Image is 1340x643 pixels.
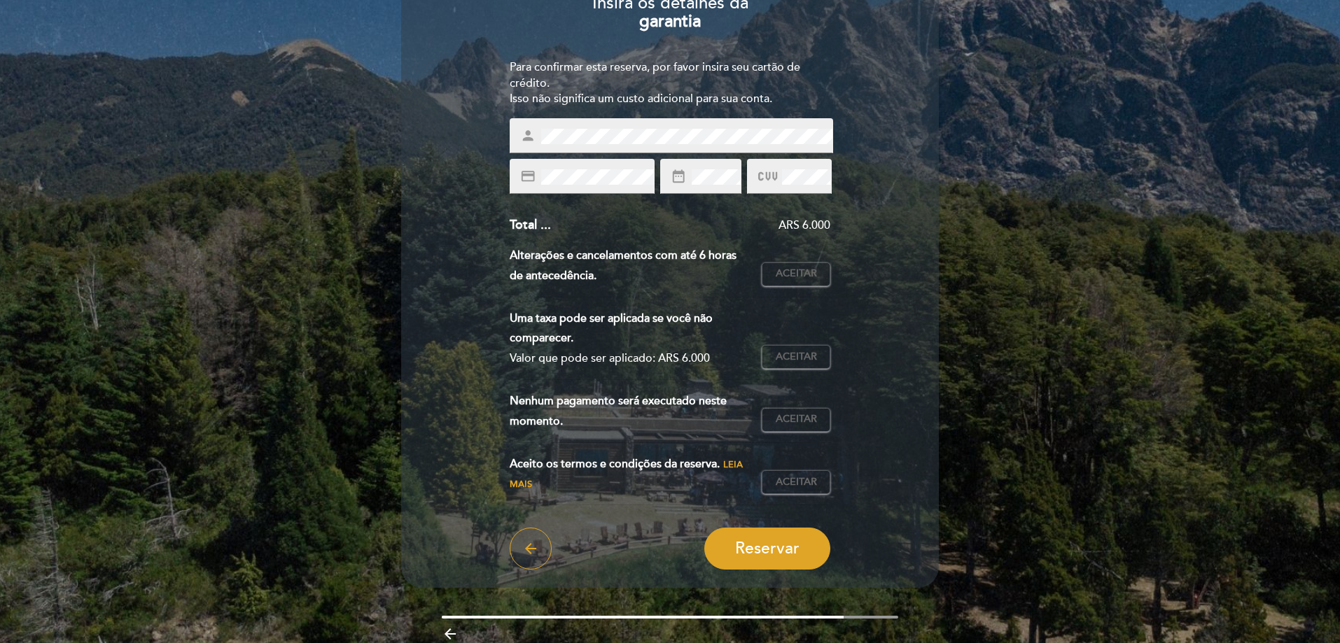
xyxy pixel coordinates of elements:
[551,218,831,234] div: ARS 6.000
[671,169,686,184] i: date_range
[776,475,817,490] span: Aceitar
[520,128,536,143] i: person
[510,459,743,490] span: Leia mais
[510,454,762,495] div: Aceito os termos e condições da reserva.
[510,59,831,108] div: Para confirmar esta reserva, por favor insira seu cartão de crédito. Isso não significa um custo ...
[510,309,751,349] div: Uma taxa pode ser aplicada se você não comparecer.
[510,528,552,570] button: arrow_back
[510,348,751,369] div: Valor que pode ser aplicado: ARS 6.000
[762,408,830,432] button: Aceitar
[639,11,701,31] b: garantia
[522,540,539,557] i: arrow_back
[735,539,800,558] span: Reservar
[762,262,830,286] button: Aceitar
[776,350,817,365] span: Aceitar
[510,246,762,286] div: Alterações e cancelamentos com até 6 horas de antecedência.
[510,217,551,232] span: Total ...
[776,267,817,281] span: Aceitar
[762,345,830,369] button: Aceitar
[704,528,830,570] button: Reservar
[776,412,817,427] span: Aceitar
[442,626,459,642] i: arrow_backward
[510,391,762,432] div: Nenhum pagamento será executado neste momento.
[520,169,536,184] i: credit_card
[762,470,830,494] button: Aceitar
